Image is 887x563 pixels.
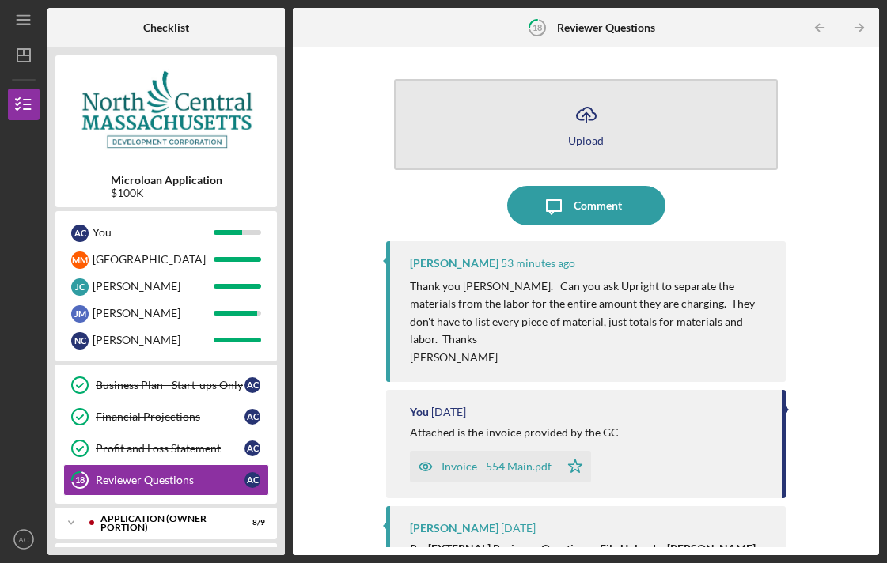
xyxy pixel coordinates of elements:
[410,349,770,366] p: [PERSON_NAME]
[410,406,429,418] div: You
[63,369,269,401] a: Business Plan - Start-ups OnlyAC
[93,327,214,353] div: [PERSON_NAME]
[237,518,265,527] div: 8 / 9
[93,273,214,300] div: [PERSON_NAME]
[71,278,89,296] div: J C
[507,186,665,225] button: Comment
[8,523,40,555] button: AC
[532,22,541,32] tspan: 18
[244,472,260,488] div: A C
[244,409,260,425] div: A C
[96,410,244,423] div: Financial Projections
[111,174,222,187] b: Microloan Application
[71,305,89,323] div: J M
[75,475,85,486] tspan: 18
[410,257,498,270] div: [PERSON_NAME]
[244,377,260,393] div: A C
[18,535,28,544] text: AC
[143,21,189,34] b: Checklist
[501,257,575,270] time: 2025-08-18 12:50
[410,451,591,482] button: Invoice - 554 Main.pdf
[96,442,244,455] div: Profit and Loss Statement
[63,433,269,464] a: Profit and Loss StatementAC
[96,474,244,486] div: Reviewer Questions
[410,522,498,535] div: [PERSON_NAME]
[96,379,244,391] div: Business Plan - Start-ups Only
[557,21,655,34] b: Reviewer Questions
[431,406,466,418] time: 2025-08-15 15:07
[93,219,214,246] div: You
[568,134,604,146] div: Upload
[501,522,536,535] time: 2025-08-14 14:24
[63,401,269,433] a: Financial ProjectionsAC
[394,79,778,170] button: Upload
[410,278,770,349] p: Thank you [PERSON_NAME]. Can you ask Upright to separate the materials from the labor for the ent...
[93,246,214,273] div: [GEOGRAPHIC_DATA]
[55,63,277,158] img: Product logo
[100,514,226,532] div: APPLICATION (OWNER PORTION)
[63,464,269,496] a: 18Reviewer QuestionsAC
[71,225,89,242] div: A C
[410,426,619,439] div: Attached is the invoice provided by the GC
[574,186,622,225] div: Comment
[244,440,260,456] div: A C
[93,300,214,327] div: [PERSON_NAME]
[71,251,89,269] div: M M
[111,187,222,199] div: $100K
[442,460,552,473] div: Invoice - 554 Main.pdf
[71,332,89,350] div: N C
